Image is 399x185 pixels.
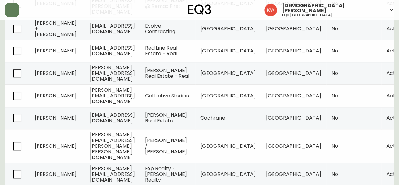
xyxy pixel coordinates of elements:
span: Collective Studios [145,92,189,99]
span: No [332,25,338,32]
span: [GEOGRAPHIC_DATA] [200,70,256,77]
span: [GEOGRAPHIC_DATA] [266,25,321,32]
span: [PERSON_NAME] [35,170,77,178]
span: [GEOGRAPHIC_DATA] [200,92,256,99]
span: [DEMOGRAPHIC_DATA][PERSON_NAME] [282,3,384,13]
span: [PERSON_NAME] [35,142,77,150]
span: [GEOGRAPHIC_DATA] [266,142,321,150]
span: Cochrane [200,114,225,121]
span: [GEOGRAPHIC_DATA] [266,70,321,77]
span: [PERSON_NAME] + [PERSON_NAME] [35,19,77,38]
span: [PERSON_NAME] / [PERSON_NAME] [145,137,187,155]
span: No [332,47,338,54]
span: [PERSON_NAME][EMAIL_ADDRESS][DOMAIN_NAME] [90,86,135,105]
span: [GEOGRAPHIC_DATA] [200,47,256,54]
span: [GEOGRAPHIC_DATA] [266,92,321,99]
span: [PERSON_NAME] [35,47,77,54]
span: No [332,114,338,121]
img: logo [188,4,211,15]
span: [GEOGRAPHIC_DATA] [200,25,256,32]
span: [PERSON_NAME][EMAIL_ADDRESS][DOMAIN_NAME] [90,64,135,83]
span: [GEOGRAPHIC_DATA] [266,170,321,178]
span: [PERSON_NAME] Real Estate - Real [145,67,189,80]
span: [PERSON_NAME] [35,70,77,77]
span: [GEOGRAPHIC_DATA] [266,114,321,121]
span: [GEOGRAPHIC_DATA] [266,47,321,54]
span: [EMAIL_ADDRESS][DOMAIN_NAME] [90,111,135,124]
span: [GEOGRAPHIC_DATA] [200,142,256,150]
span: No [332,142,338,150]
span: Evolve Contracting [145,22,175,35]
img: f33162b67396b0982c40ce2a87247151 [264,4,277,16]
span: [EMAIL_ADDRESS][DOMAIN_NAME] [90,22,135,35]
span: [PERSON_NAME][EMAIL_ADDRESS][DOMAIN_NAME] [90,165,135,183]
span: [PERSON_NAME] Real Estate [145,111,187,124]
span: [PERSON_NAME] [35,92,77,99]
span: [EMAIL_ADDRESS][DOMAIN_NAME] [90,44,135,57]
span: No [332,70,338,77]
span: [GEOGRAPHIC_DATA] [200,170,256,178]
span: [PERSON_NAME] [35,114,77,121]
span: [PERSON_NAME][EMAIL_ADDRESS][PERSON_NAME][PERSON_NAME][DOMAIN_NAME] [90,131,135,161]
h5: eq3 [GEOGRAPHIC_DATA] [282,13,332,17]
span: Red Line Real Estate - Real [145,44,177,57]
span: Exp Realty - [PERSON_NAME] Realty [145,165,187,183]
span: No [332,170,338,178]
span: No [332,92,338,99]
